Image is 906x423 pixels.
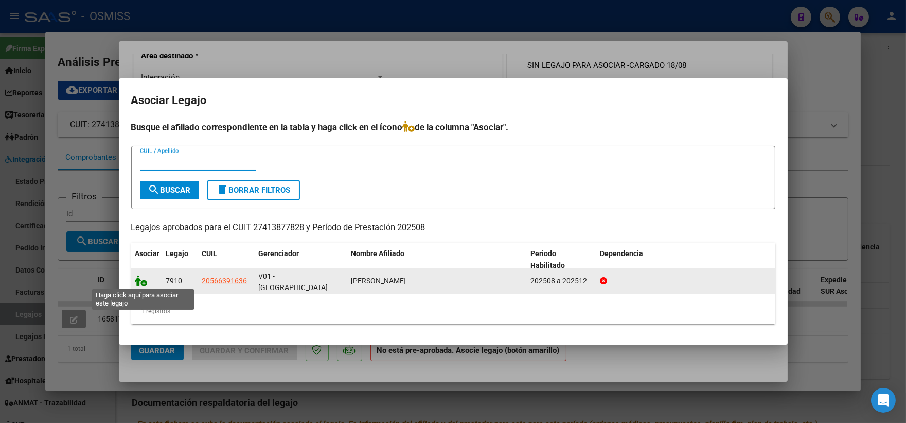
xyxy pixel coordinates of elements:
[131,222,775,234] p: Legajos aprobados para el CUIT 27413877828 y Período de Prestación 202508
[217,185,291,195] span: Borrar Filtros
[871,388,896,413] div: Open Intercom Messenger
[162,243,198,277] datatable-header-cell: Legajo
[351,249,405,258] span: Nombre Afiliado
[166,277,183,285] span: 7910
[255,243,347,277] datatable-header-cell: Gerenciador
[148,183,161,196] mat-icon: search
[148,185,191,195] span: Buscar
[207,180,300,200] button: Borrar Filtros
[600,249,643,258] span: Dependencia
[140,181,199,199] button: Buscar
[259,249,299,258] span: Gerenciador
[131,243,162,277] datatable-header-cell: Asociar
[131,91,775,110] h2: Asociar Legajo
[202,277,247,285] span: 20566391636
[131,298,775,324] div: 1 registros
[131,121,775,134] h4: Busque el afiliado correspondiente en la tabla y haga click en el ícono de la columna "Asociar".
[135,249,160,258] span: Asociar
[530,275,592,287] div: 202508 a 202512
[596,243,775,277] datatable-header-cell: Dependencia
[198,243,255,277] datatable-header-cell: CUIL
[347,243,527,277] datatable-header-cell: Nombre Afiliado
[526,243,596,277] datatable-header-cell: Periodo Habilitado
[202,249,218,258] span: CUIL
[530,249,565,269] span: Periodo Habilitado
[351,277,406,285] span: MELARA ALEX DANIEL
[259,272,328,292] span: V01 - [GEOGRAPHIC_DATA]
[217,183,229,196] mat-icon: delete
[166,249,189,258] span: Legajo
